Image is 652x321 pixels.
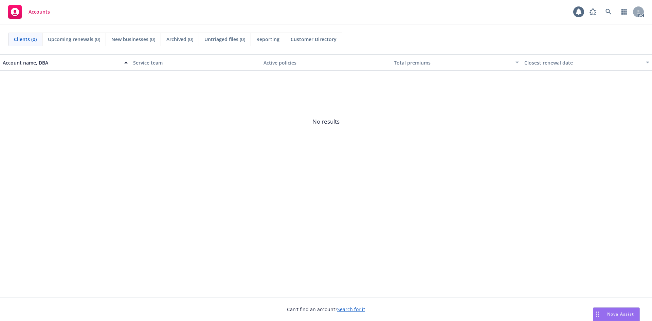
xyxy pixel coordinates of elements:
button: Nova Assist [593,307,640,321]
div: Total premiums [394,59,511,66]
a: Accounts [5,2,53,21]
span: Can't find an account? [287,306,365,313]
span: Nova Assist [607,311,634,317]
div: Service team [133,59,258,66]
span: Accounts [29,9,50,15]
button: Service team [130,54,261,71]
a: Report a Bug [586,5,600,19]
div: Drag to move [593,308,602,321]
div: Account name, DBA [3,59,120,66]
button: Total premiums [391,54,522,71]
div: Closest renewal date [524,59,642,66]
a: Switch app [617,5,631,19]
a: Search for it [337,306,365,313]
span: Archived (0) [166,36,193,43]
span: Customer Directory [291,36,337,43]
span: New businesses (0) [111,36,155,43]
span: Untriaged files (0) [204,36,245,43]
span: Upcoming renewals (0) [48,36,100,43]
div: Active policies [264,59,388,66]
a: Search [602,5,615,19]
button: Closest renewal date [522,54,652,71]
button: Active policies [261,54,391,71]
span: Reporting [256,36,279,43]
span: Clients (0) [14,36,37,43]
